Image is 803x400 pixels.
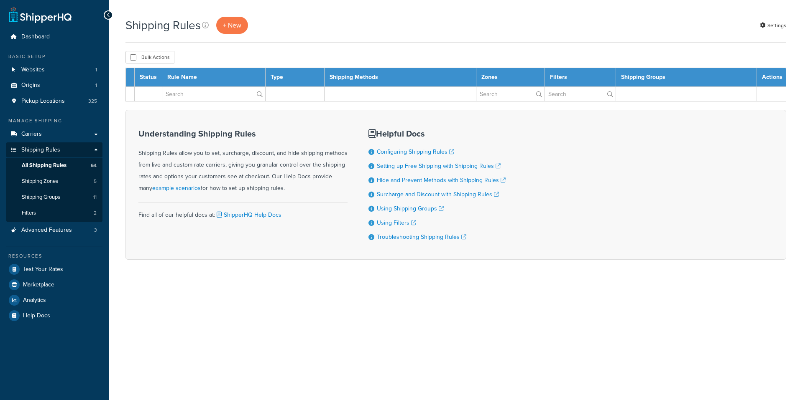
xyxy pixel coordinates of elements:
[377,233,466,241] a: Troubleshooting Shipping Rules
[6,78,102,93] a: Origins 1
[152,184,201,192] a: example scenarios
[21,227,72,234] span: Advanced Features
[545,68,616,87] th: Filters
[21,66,45,73] span: Websites
[6,53,102,60] div: Basic Setup
[6,190,102,205] li: Shipping Groups
[6,117,102,124] div: Manage Shipping
[21,33,50,41] span: Dashboard
[216,17,248,34] a: + New
[135,68,162,87] th: Status
[6,205,102,221] a: Filters 2
[377,190,499,199] a: Surcharge and Discount with Shipping Rules
[6,308,102,323] a: Help Docs
[760,20,786,31] a: Settings
[476,87,545,101] input: Search
[377,218,416,227] a: Using Filters
[9,6,72,23] a: ShipperHQ Home
[21,98,65,105] span: Pickup Locations
[21,147,60,154] span: Shipping Rules
[138,203,348,221] div: Find all of our helpful docs at:
[6,29,102,45] a: Dashboard
[6,94,102,109] a: Pickup Locations 325
[94,178,97,185] span: 5
[6,262,102,277] a: Test Your Rates
[94,227,97,234] span: 3
[265,68,324,87] th: Type
[93,194,97,201] span: 11
[6,223,102,238] a: Advanced Features 3
[325,68,476,87] th: Shipping Methods
[125,51,174,63] button: Bulk Actions
[757,68,786,87] th: Actions
[91,162,97,169] span: 64
[616,68,757,87] th: Shipping Groups
[23,312,50,319] span: Help Docs
[6,174,102,189] li: Shipping Zones
[223,20,241,30] span: + New
[22,162,66,169] span: All Shipping Rules
[215,210,281,219] a: ShipperHQ Help Docs
[94,210,97,217] span: 2
[6,205,102,221] li: Filters
[6,223,102,238] li: Advanced Features
[6,78,102,93] li: Origins
[377,147,454,156] a: Configuring Shipping Rules
[21,131,42,138] span: Carriers
[6,277,102,292] a: Marketplace
[6,158,102,173] li: All Shipping Rules
[23,281,54,289] span: Marketplace
[138,129,348,138] h3: Understanding Shipping Rules
[21,82,40,89] span: Origins
[545,87,616,101] input: Search
[6,62,102,78] a: Websites 1
[6,142,102,222] li: Shipping Rules
[6,158,102,173] a: All Shipping Rules 64
[23,266,63,273] span: Test Your Rates
[6,142,102,158] a: Shipping Rules
[95,66,97,73] span: 1
[6,293,102,308] a: Analytics
[6,253,102,260] div: Resources
[476,68,545,87] th: Zones
[162,68,266,87] th: Rule Name
[22,178,58,185] span: Shipping Zones
[6,190,102,205] a: Shipping Groups 11
[23,297,46,304] span: Analytics
[6,174,102,189] a: Shipping Zones 5
[377,162,501,170] a: Setting up Free Shipping with Shipping Rules
[22,210,36,217] span: Filters
[22,194,60,201] span: Shipping Groups
[88,98,97,105] span: 325
[125,17,201,33] h1: Shipping Rules
[6,62,102,78] li: Websites
[377,176,506,185] a: Hide and Prevent Methods with Shipping Rules
[138,129,348,194] div: Shipping Rules allow you to set, surcharge, discount, and hide shipping methods from live and cus...
[368,129,506,138] h3: Helpful Docs
[6,127,102,142] a: Carriers
[162,87,265,101] input: Search
[377,204,444,213] a: Using Shipping Groups
[95,82,97,89] span: 1
[6,94,102,109] li: Pickup Locations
